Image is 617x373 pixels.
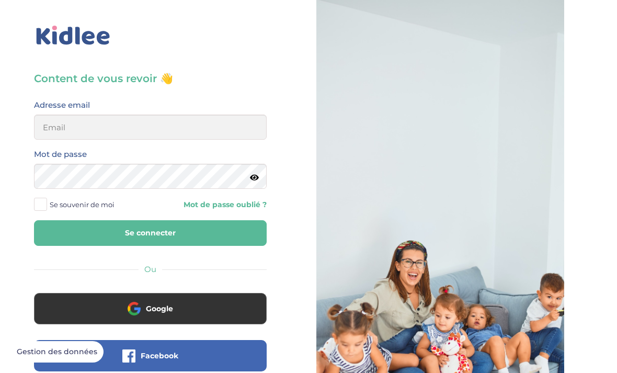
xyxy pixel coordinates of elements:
button: Gestion des données [10,341,104,363]
img: google.png [128,302,141,315]
h3: Content de vous revoir 👋 [34,71,267,86]
img: facebook.png [122,349,135,363]
button: Se connecter [34,220,267,246]
span: Facebook [141,351,178,361]
span: Gestion des données [17,347,97,357]
label: Mot de passe [34,148,87,161]
span: Se souvenir de moi [50,198,115,211]
a: Mot de passe oublié ? [158,200,267,210]
button: Facebook [34,340,267,371]
span: Ou [144,264,156,274]
button: Google [34,293,267,324]
a: Google [34,311,267,321]
label: Adresse email [34,98,90,112]
a: Facebook [34,358,267,368]
input: Email [34,115,267,140]
img: logo_kidlee_bleu [34,24,112,48]
span: Google [146,303,173,314]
